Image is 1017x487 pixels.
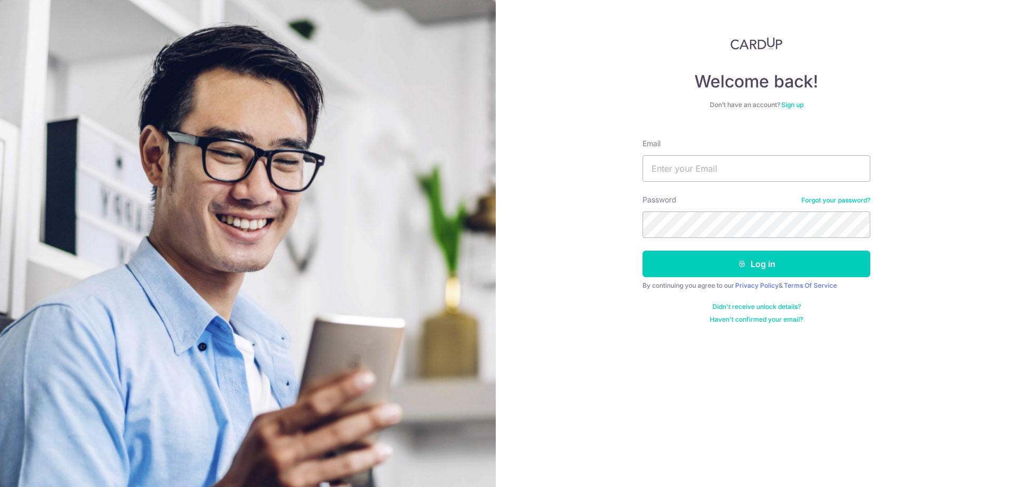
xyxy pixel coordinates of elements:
img: CardUp Logo [730,37,782,50]
a: Haven't confirmed your email? [710,315,803,324]
label: Password [643,194,676,205]
div: Don’t have an account? [643,101,870,109]
input: Enter your Email [643,155,870,182]
a: Didn't receive unlock details? [712,303,801,311]
h4: Welcome back! [643,71,870,92]
div: By continuing you agree to our & [643,281,870,290]
label: Email [643,138,661,149]
a: Privacy Policy [735,281,779,289]
a: Sign up [781,101,804,109]
button: Log in [643,251,870,277]
a: Forgot your password? [801,196,870,205]
a: Terms Of Service [784,281,837,289]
